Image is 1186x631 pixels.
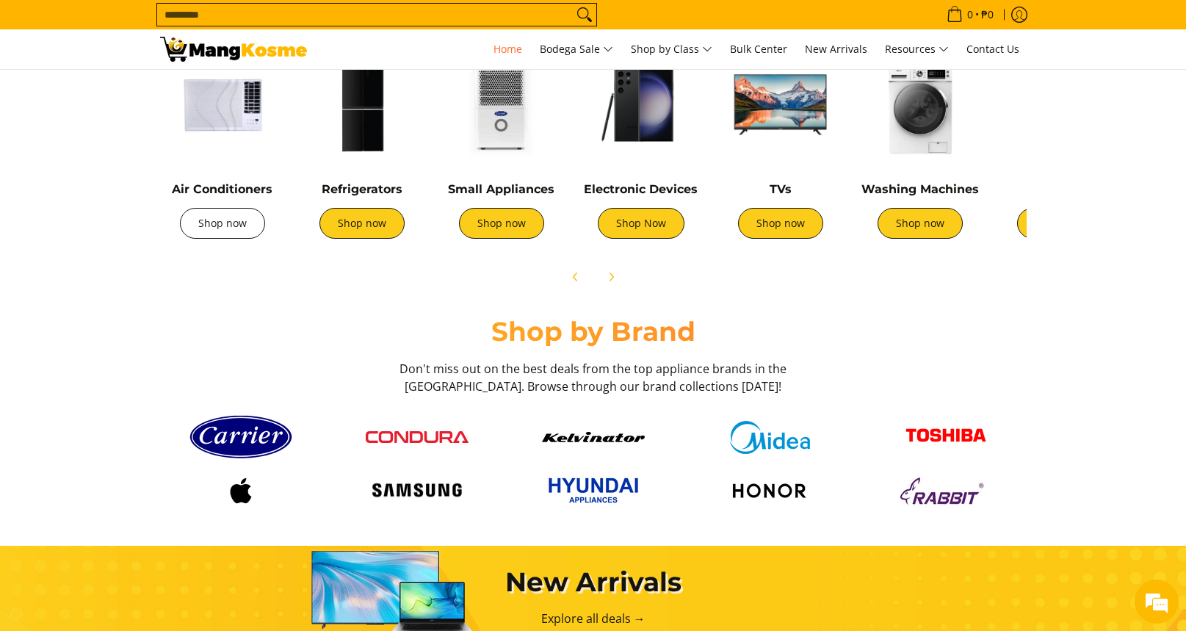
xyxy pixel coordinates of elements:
[718,421,821,454] img: Midea logo 405e5d5e af7e 429b b899 c48f4df307b6
[997,43,1122,167] img: Cookers
[858,43,983,167] img: Washing Machines
[623,29,720,69] a: Shop by Class
[160,410,322,464] a: Carrier logo 1 98356 9b90b2e1 0bd1 49ad 9aa2 9ddb2e94a36b
[336,431,498,443] a: Condura logo red
[573,4,596,26] button: Search
[336,477,498,505] a: Logo samsung wordmark
[395,360,792,395] h3: Don't miss out on the best deals from the top appliance brands in the [GEOGRAPHIC_DATA]. Browse t...
[942,7,998,23] span: •
[448,182,554,196] a: Small Appliances
[532,29,621,69] a: Bodega Sale
[160,472,322,509] a: Logo apple
[513,432,674,442] a: Kelvinator button 9a26f67e caed 448c 806d e01e406ddbdc
[1017,208,1102,239] a: Shop now
[160,37,307,62] img: Mang Kosme: Your Home Appliances Warehouse Sale Partner!
[718,472,821,509] img: Logo honor
[584,182,698,196] a: Electronic Devices
[560,261,592,293] button: Previous
[865,417,1027,458] a: Toshiba logo
[493,42,522,56] span: Home
[959,29,1027,69] a: Contact Us
[865,472,1027,509] a: Logo rabbit
[160,315,1027,348] h2: Shop by Brand
[486,29,529,69] a: Home
[579,43,704,167] img: Electronic Devices
[542,432,645,442] img: Kelvinator button 9a26f67e caed 448c 806d e01e406ddbdc
[894,417,997,458] img: Toshiba logo
[189,472,292,509] img: Logo apple
[319,208,405,239] a: Shop now
[322,182,402,196] a: Refrigerators
[366,477,469,505] img: Logo samsung wordmark
[878,208,963,239] a: Shop now
[595,261,627,293] button: Next
[689,421,850,454] a: Midea logo 405e5d5e af7e 429b b899 c48f4df307b6
[730,42,787,56] span: Bulk Center
[979,10,996,20] span: ₱0
[738,208,823,239] a: Shop now
[723,29,795,69] a: Bulk Center
[966,42,1019,56] span: Contact Us
[172,182,272,196] a: Air Conditioners
[300,43,424,167] img: Refrigerators
[160,43,285,167] img: Air Conditioners
[180,208,265,239] a: Shop now
[366,431,469,443] img: Condura logo red
[631,40,712,59] span: Shop by Class
[798,29,875,69] a: New Arrivals
[322,29,1027,69] nav: Main Menu
[689,472,850,509] a: Logo honor
[541,610,646,627] a: Explore all deals →
[718,43,843,167] img: TVs
[189,410,292,464] img: Carrier logo 1 98356 9b90b2e1 0bd1 49ad 9aa2 9ddb2e94a36b
[513,472,674,509] a: Hyundai 2
[805,42,867,56] span: New Arrivals
[965,10,975,20] span: 0
[540,40,613,59] span: Bodega Sale
[439,43,564,167] img: Small Appliances
[459,208,544,239] a: Shop now
[878,29,956,69] a: Resources
[598,208,684,239] a: Shop Now
[861,182,979,196] a: Washing Machines
[542,472,645,509] img: Hyundai 2
[885,40,949,59] span: Resources
[894,472,997,509] img: Logo rabbit
[770,182,792,196] a: TVs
